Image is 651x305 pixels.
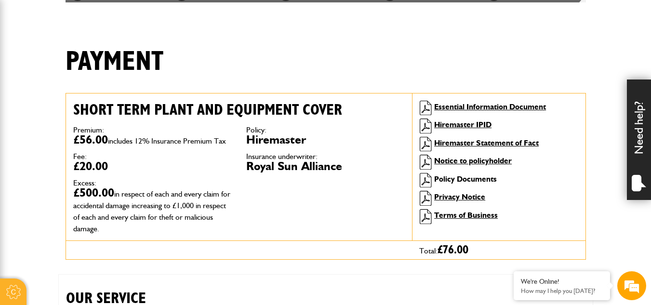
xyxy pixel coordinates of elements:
dt: Fee: [73,153,232,160]
div: Chat with us now [50,54,162,66]
img: d_20077148190_company_1631870298795_20077148190 [16,53,40,67]
dd: £500.00 [73,187,232,233]
dd: Royal Sun Alliance [246,160,405,172]
div: Need help? [627,80,651,200]
h2: Short term plant and equipment cover [73,101,405,119]
dt: Premium: [73,126,232,134]
input: Enter your phone number [13,146,176,167]
div: Minimize live chat window [158,5,181,28]
input: Enter your last name [13,89,176,110]
span: in respect of each and every claim for accidental damage increasing to £1,000 in respect of each ... [73,189,230,233]
span: £ [438,244,468,256]
span: includes 12% Insurance Premium Tax [108,136,226,146]
div: We're Online! [521,278,603,286]
dd: £20.00 [73,160,232,172]
dt: Excess: [73,179,232,187]
dt: Insurance underwriter: [246,153,405,160]
dd: Hiremaster [246,134,405,146]
span: 76.00 [443,244,468,256]
h1: Payment [66,46,163,78]
div: Total: [412,241,585,259]
a: Notice to policyholder [434,156,512,165]
input: Enter your email address [13,118,176,139]
p: How may I help you today? [521,287,603,294]
a: Policy Documents [434,174,497,184]
a: Terms of Business [434,211,498,220]
dt: Policy: [246,126,405,134]
a: Privacy Notice [434,192,485,201]
a: Hiremaster IPID [434,120,492,129]
dd: £56.00 [73,134,232,146]
em: Start Chat [131,237,175,250]
textarea: Type your message and hit 'Enter' [13,174,176,228]
a: Essential Information Document [434,102,546,111]
a: Hiremaster Statement of Fact [434,138,539,147]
